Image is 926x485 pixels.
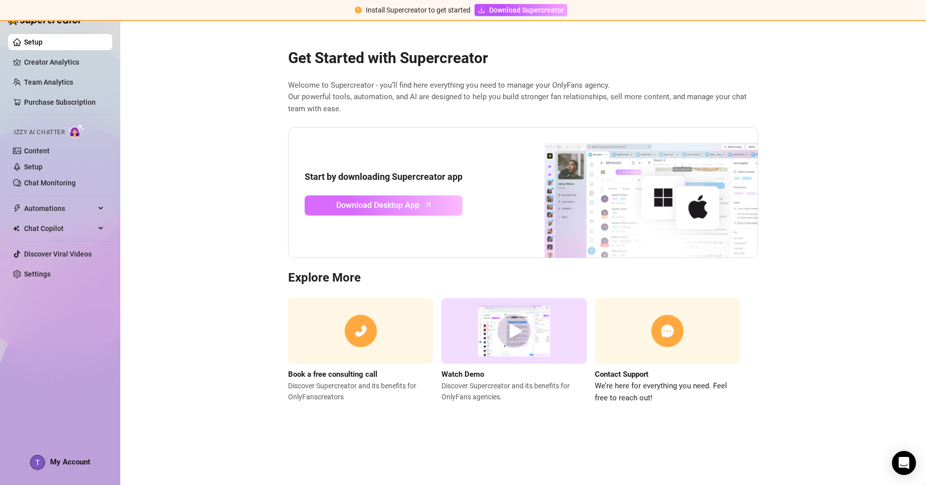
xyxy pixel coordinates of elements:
span: Discover Supercreator and its benefits for OnlyFans agencies. [441,380,587,402]
img: ACg8ocLjmwHBCqTF-VYGAE7DhPSXEMNfU3xjq8ja6zr9xs0zIsmtdQ=s96-c [31,455,45,469]
a: Purchase Subscription [24,98,96,106]
span: Download Supercreator [489,5,564,16]
a: Creator Analytics [24,54,104,70]
a: Download Supercreator [475,4,567,16]
strong: Start by downloading Supercreator app [305,171,462,182]
span: We’re here for everything you need. Feel free to reach out! [595,380,740,404]
a: Discover Viral Videos [24,250,92,258]
strong: Book a free consulting call [288,370,377,379]
strong: Contact Support [595,370,648,379]
a: Download Desktop Apparrow-up [305,195,462,215]
span: Izzy AI Chatter [14,128,65,137]
span: arrow-up [422,199,434,210]
a: Content [24,147,50,155]
span: Automations [24,200,95,216]
a: Setup [24,163,43,171]
img: Chat Copilot [13,225,20,232]
span: Install Supercreator to get started [366,6,471,14]
a: Setup [24,38,43,46]
span: thunderbolt [13,204,21,212]
strong: Watch Demo [441,370,484,379]
span: Discover Supercreator and its benefits for OnlyFans creators [288,380,433,402]
img: supercreator demo [441,298,587,364]
span: Welcome to Supercreator - you’ll find here everything you need to manage your OnlyFans agency. Ou... [288,80,758,115]
a: Team Analytics [24,78,73,86]
a: Chat Monitoring [24,179,76,187]
span: download [478,7,485,14]
img: consulting call [288,298,433,364]
h2: Get Started with Supercreator [288,49,758,68]
a: Settings [24,270,51,278]
span: Chat Copilot [24,220,95,236]
img: AI Chatter [69,124,84,138]
img: download app [507,128,758,258]
div: Open Intercom Messenger [892,451,916,475]
a: Book a free consulting callDiscover Supercreator and its benefits for OnlyFanscreators [288,298,433,404]
img: contact support [595,298,740,364]
span: exclamation-circle [355,7,362,14]
a: Watch DemoDiscover Supercreator and its benefits for OnlyFans agencies. [441,298,587,404]
span: My Account [50,457,90,466]
span: Download Desktop App [336,199,419,211]
h3: Explore More [288,270,758,286]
